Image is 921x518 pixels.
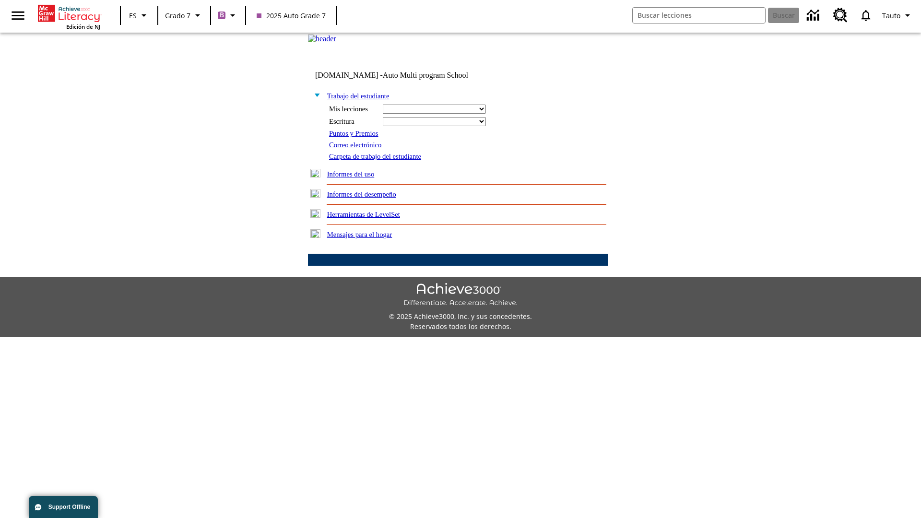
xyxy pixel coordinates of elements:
img: Achieve3000 Differentiate Accelerate Achieve [403,283,518,307]
td: [DOMAIN_NAME] - [315,71,492,80]
button: Lenguaje: ES, Selecciona un idioma [124,7,154,24]
a: Centro de información [801,2,827,29]
a: Correo electrónico [329,141,381,149]
a: Herramientas de LevelSet [327,211,400,218]
a: Informes del desempeño [327,190,396,198]
img: plus.gif [310,169,320,177]
a: Puntos y Premios [329,129,378,137]
img: plus.gif [310,189,320,198]
img: plus.gif [310,209,320,218]
button: Boost El color de la clase es morado/púrpura. Cambiar el color de la clase. [214,7,242,24]
a: Trabajo del estudiante [327,92,390,100]
span: ES [129,11,137,21]
div: Portada [38,3,100,30]
img: plus.gif [310,229,320,238]
a: Centro de recursos, Se abrirá en una pestaña nueva. [827,2,853,28]
a: Informes del uso [327,170,375,178]
button: Abrir el menú lateral [4,1,32,30]
a: Notificaciones [853,3,878,28]
div: Escritura [329,118,377,126]
button: Support Offline [29,496,98,518]
span: Edición de NJ [66,23,100,30]
span: B [220,9,224,21]
div: Mis lecciones [329,105,377,113]
span: Support Offline [48,504,90,510]
button: Grado: Grado 7, Elige un grado [161,7,207,24]
span: Tauto [882,11,900,21]
nobr: Auto Multi program School [383,71,468,79]
span: Grado 7 [165,11,190,21]
span: 2025 Auto Grade 7 [257,11,326,21]
button: Perfil/Configuración [878,7,917,24]
input: Buscar campo [633,8,765,23]
a: Mensajes para el hogar [327,231,392,238]
img: minus.gif [310,91,320,99]
img: header [308,35,336,43]
a: Carpeta de trabajo del estudiante [329,153,421,160]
